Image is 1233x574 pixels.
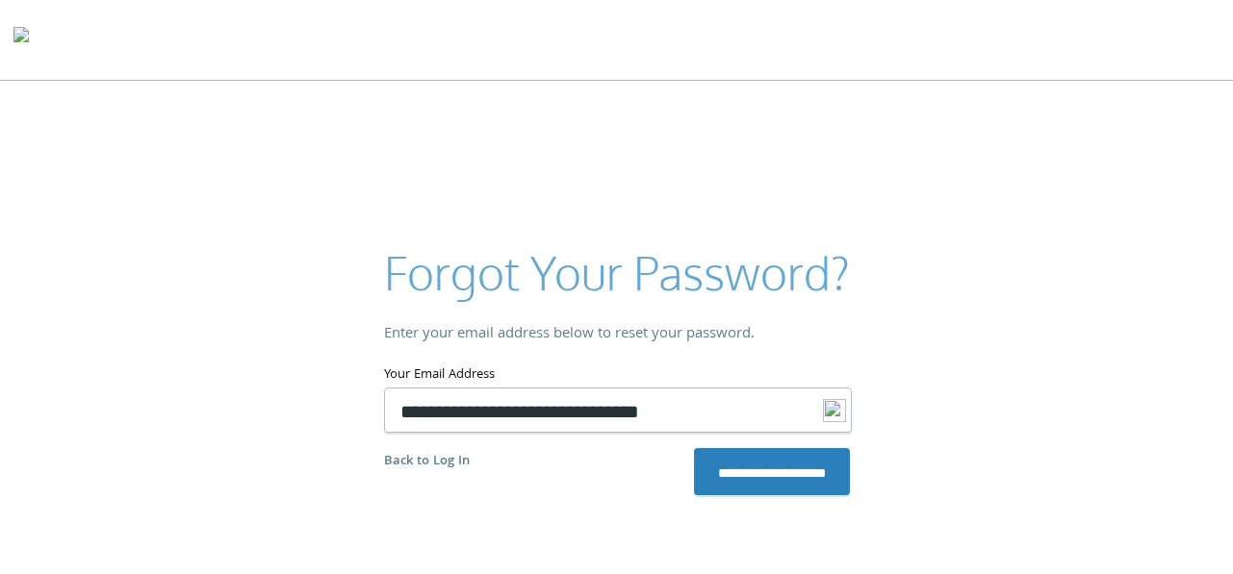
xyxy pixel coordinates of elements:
[384,240,850,305] h2: Forgot Your Password?
[823,399,846,422] img: logo-new.svg
[384,363,850,387] label: Your Email Address
[384,451,470,472] a: Back to Log In
[384,321,850,349] div: Enter your email address below to reset your password.
[13,20,29,59] img: todyl-logo-dark.svg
